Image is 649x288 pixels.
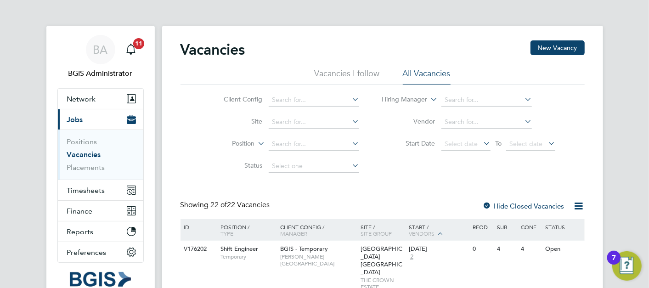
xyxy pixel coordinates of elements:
label: Site [209,117,262,125]
span: Finance [67,207,93,215]
li: All Vacancies [403,68,451,85]
span: [PERSON_NAME][GEOGRAPHIC_DATA] [280,253,356,267]
span: Timesheets [67,186,105,195]
span: 2 [409,253,415,261]
span: To [492,137,504,149]
span: Vendors [409,230,435,237]
input: Search for... [269,94,359,107]
span: Site Group [361,230,392,237]
span: Shift Engineer [220,245,258,253]
label: Vendor [382,117,435,125]
div: 0 [471,241,495,258]
button: New Vacancy [530,40,585,55]
div: [DATE] [409,245,468,253]
div: Conf [519,219,543,235]
span: Select date [445,140,478,148]
label: Start Date [382,139,435,147]
a: Positions [67,137,97,146]
label: Hide Closed Vacancies [483,202,564,210]
div: Sub [495,219,519,235]
input: Search for... [441,94,532,107]
div: ID [182,219,214,235]
div: Start / [406,219,471,242]
span: Select date [509,140,542,148]
a: 11 [122,35,140,64]
label: Hiring Manager [374,95,427,104]
a: BABGIS Administrator [57,35,144,79]
label: Client Config [209,95,262,103]
span: 22 of [211,200,227,209]
span: BA [93,44,108,56]
label: Position [202,139,254,148]
li: Vacancies I follow [315,68,380,85]
a: Go to home page [57,272,144,287]
button: Timesheets [58,180,143,200]
span: 22 Vacancies [211,200,270,209]
span: Reports [67,227,94,236]
h2: Vacancies [181,40,245,59]
input: Search for... [269,116,359,129]
input: Search for... [269,138,359,151]
span: 11 [133,38,144,49]
div: 4 [519,241,543,258]
div: Client Config / [278,219,358,241]
span: BGIS - Temporary [280,245,328,253]
img: bgis-logo-retina.png [70,272,130,287]
span: Network [67,95,96,103]
button: Open Resource Center, 7 new notifications [612,251,642,281]
div: 4 [495,241,519,258]
span: Temporary [220,253,276,260]
div: Reqd [471,219,495,235]
div: Position / [214,219,278,241]
div: 7 [612,258,616,270]
div: Status [543,219,583,235]
button: Preferences [58,242,143,262]
span: Type [220,230,233,237]
button: Reports [58,221,143,242]
label: Status [209,161,262,169]
button: Jobs [58,109,143,130]
span: Manager [280,230,307,237]
div: V176202 [182,241,214,258]
input: Select one [269,160,359,173]
div: Site / [358,219,406,241]
div: Open [543,241,583,258]
a: Placements [67,163,105,172]
input: Search for... [441,116,532,129]
span: [GEOGRAPHIC_DATA] - [GEOGRAPHIC_DATA] [361,245,402,276]
a: Vacancies [67,150,101,159]
button: Finance [58,201,143,221]
span: Preferences [67,248,107,257]
div: Showing [181,200,272,210]
span: Jobs [67,115,83,124]
span: BGIS Administrator [57,68,144,79]
div: Jobs [58,130,143,180]
button: Network [58,89,143,109]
